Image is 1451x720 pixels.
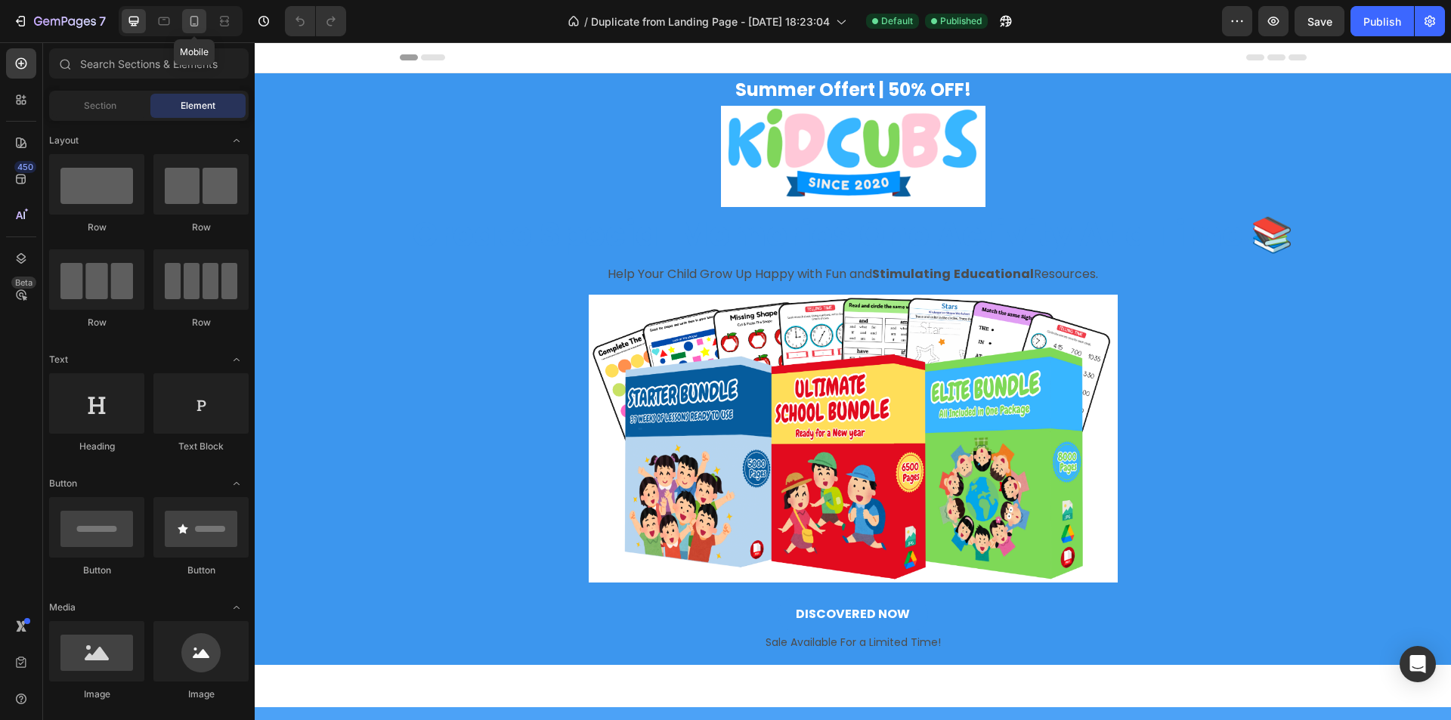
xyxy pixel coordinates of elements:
img: gempages_545426133710013345-d6ed696c-f3a3-4dc4-88cb-8a5a970ff6c9.png [334,252,863,539]
span: Button [49,477,77,490]
div: Row [49,316,144,329]
span: Toggle open [224,348,249,372]
span: Text [49,353,68,366]
strong: Educational [699,223,779,240]
input: Search Sections & Elements [49,48,249,79]
div: Text Block [153,440,249,453]
p: Sale Available For a Limited Time! [147,591,1050,610]
div: Publish [1363,14,1401,29]
h2: Create Special Memories One Activity At a Time 📚 [145,169,1052,217]
span: Toggle open [224,595,249,620]
img: gempages_545426133710013345-b1208e8b-5c81-44ff-ae5f-03ec1eb5d872.png [466,63,731,165]
div: Heading [49,440,144,453]
div: Button [49,564,144,577]
p: 7 [99,12,106,30]
p: Help Your Child Grow Up Happy with Fun and Resources. [147,221,1050,243]
span: Duplicate from Landing Page - [DATE] 18:23:04 [591,14,830,29]
button: Publish [1350,6,1414,36]
div: Image [153,688,249,701]
span: Layout [49,134,79,147]
div: 450 [14,161,36,173]
span: Section [84,99,116,113]
div: Beta [11,277,36,289]
div: Undo/Redo [285,6,346,36]
span: Toggle open [224,128,249,153]
div: Button [153,564,249,577]
span: Save [1307,15,1332,28]
span: Published [940,14,982,28]
span: Default [881,14,913,28]
div: Open Intercom Messenger [1400,646,1436,682]
iframe: Design area [255,42,1451,720]
a: DISCOVERED NOW [523,555,673,589]
div: Row [153,316,249,329]
p: DISCOVERED NOW [541,561,655,583]
span: Toggle open [224,471,249,496]
button: Save [1295,6,1344,36]
strong: Stimulating [617,223,696,240]
div: Row [153,221,249,234]
div: Row [49,221,144,234]
span: Media [49,601,76,614]
div: Image [49,688,144,701]
span: Element [181,99,215,113]
span: / [584,14,588,29]
button: 7 [6,6,113,36]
